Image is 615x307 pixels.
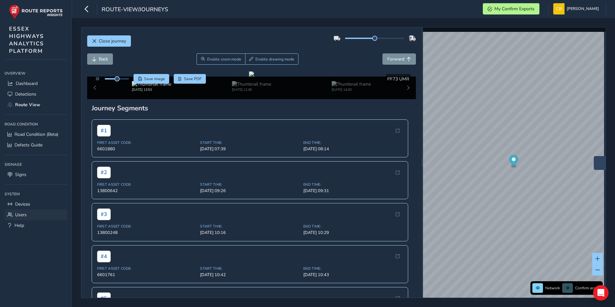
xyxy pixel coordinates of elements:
span: Enable zoom mode [207,57,241,62]
span: First Asset Code: [97,224,197,229]
a: Detections [5,89,67,99]
span: My Confirm Exports [494,6,535,12]
span: Save image [144,76,165,81]
a: Signs [5,169,67,180]
button: Draw [245,53,299,65]
a: Route View [5,99,67,110]
span: Network [545,285,560,291]
button: Save [133,74,169,84]
span: [DATE] 10:16 [200,230,299,236]
span: [DATE] 09:31 [303,188,403,194]
span: Devices [15,201,30,207]
div: Road Condition [5,119,67,129]
span: # 4 [97,251,111,262]
span: [DATE] 10:42 [200,272,299,278]
span: 6601761 [97,272,197,278]
span: [DATE] 09:26 [200,188,299,194]
span: First Asset Code: [97,266,197,271]
span: Confirm assets [575,285,601,291]
button: PDF [174,74,206,84]
span: First Asset Code: [97,182,197,187]
img: Thumbnail frame [332,81,371,87]
button: Close journey [87,35,131,47]
span: # 2 [97,167,111,178]
span: ESSEX HIGHWAYS ANALYTICS PLATFORM [9,25,44,55]
span: End Time: [303,182,403,187]
a: Devices [5,199,67,209]
img: Thumbnail frame [132,81,171,87]
span: Users [15,212,27,218]
a: Road Condition (Beta) [5,129,67,140]
a: Users [5,209,67,220]
div: Signage [5,160,67,169]
span: Dashboard [16,80,38,87]
div: Map marker [509,155,518,168]
span: 13800248 [97,230,197,236]
span: Detections [15,91,36,97]
span: End Time: [303,224,403,229]
span: [PERSON_NAME] [567,3,599,14]
button: Forward [382,53,416,65]
div: [DATE] 11:45 [232,87,271,92]
span: Back [99,56,108,62]
div: [DATE] 13:53 [132,87,171,92]
span: Forward [387,56,404,62]
span: [DATE] 10:43 [303,272,403,278]
div: System [5,189,67,199]
span: Close journey [99,38,126,44]
span: First Asset Code: [97,140,197,145]
span: Signs [15,172,26,178]
span: Start Time: [200,266,299,271]
div: Open Intercom Messenger [593,285,609,301]
span: Road Condition (Beta) [14,131,58,137]
img: rr logo [9,5,63,19]
button: My Confirm Exports [483,3,539,14]
span: # 5 [97,293,111,304]
span: Defects Guide [14,142,42,148]
span: [DATE] 10:29 [303,230,403,236]
button: Back [87,53,113,65]
span: End Time: [303,266,403,271]
span: 6601880 [97,146,197,152]
button: [PERSON_NAME] [553,3,601,14]
span: Start Time: [200,140,299,145]
div: Journey Segments [92,104,412,113]
span: [DATE] 08:14 [303,146,403,152]
img: diamond-layout [553,3,565,14]
a: Dashboard [5,78,67,89]
div: Overview [5,69,67,78]
img: Thumbnail frame [232,81,271,87]
span: route-view/journeys [102,5,168,14]
span: Start Time: [200,224,299,229]
button: Zoom [197,53,245,65]
span: Help [14,222,24,228]
span: [DATE] 07:39 [200,146,299,152]
a: Defects Guide [5,140,67,150]
span: End Time: [303,140,403,145]
span: Enable drawing mode [255,57,294,62]
span: # 3 [97,209,111,220]
a: Help [5,220,67,231]
span: # 1 [97,125,111,136]
span: Start Time: [200,182,299,187]
span: Save PDF [184,76,202,81]
div: [DATE] 14:20 [332,87,371,92]
span: PF73 UMR [387,76,409,82]
span: Route View [15,102,40,108]
span: 13800642 [97,188,197,194]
